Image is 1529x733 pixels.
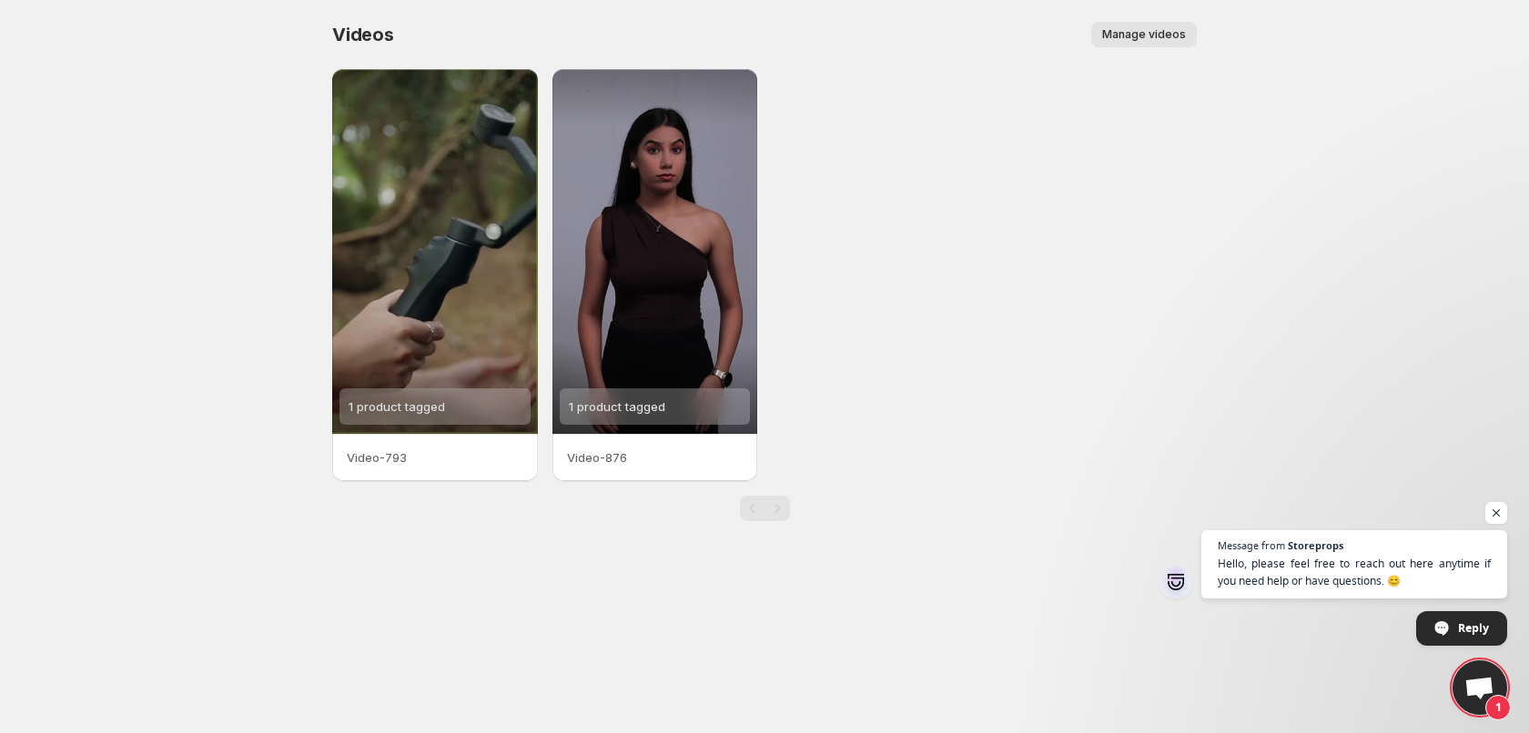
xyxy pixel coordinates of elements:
[569,399,665,414] span: 1 product tagged
[349,399,445,414] span: 1 product tagged
[567,448,744,467] p: Video-876
[1218,540,1285,550] span: Message from
[1102,27,1186,42] span: Manage videos
[332,24,394,45] span: Videos
[347,448,523,467] p: Video-793
[1458,612,1489,644] span: Reply
[1288,540,1343,550] span: Storeprops
[740,496,790,521] nav: Pagination
[1218,555,1491,589] span: Hello, please feel free to reach out here anytime if you need help or have questions. 😊
[1485,695,1511,720] span: 1
[1091,22,1197,47] button: Manage videos
[1453,660,1507,715] a: Open chat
